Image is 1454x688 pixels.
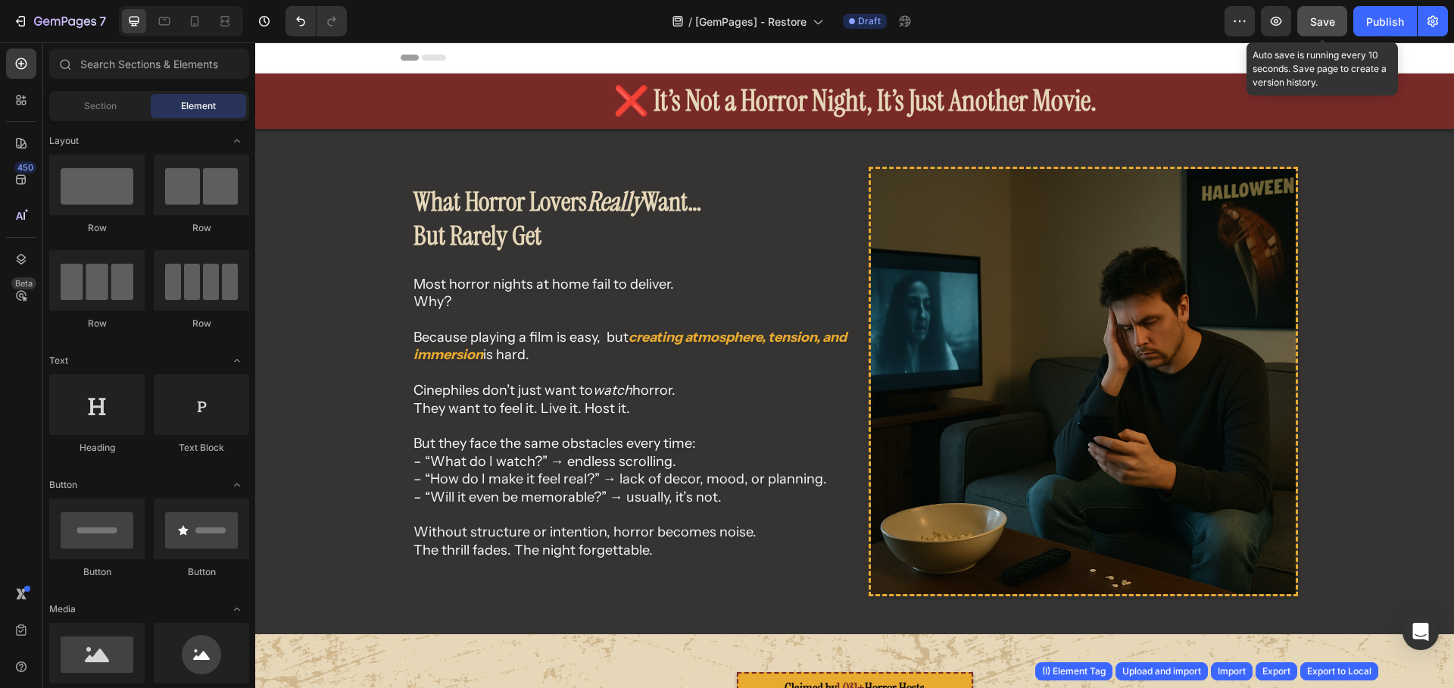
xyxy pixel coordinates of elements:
[285,6,347,36] div: Undo/Redo
[225,473,249,497] span: Toggle open
[582,636,610,655] strong: 1,031+
[225,129,249,153] span: Toggle open
[154,441,249,455] div: Text Block
[49,602,76,616] span: Media
[157,141,597,213] h2: What Horror Lovers Want… But Rarely Get
[1307,665,1371,678] div: Export to Local
[485,636,715,655] p: Claimed by Horror Hosts
[181,99,216,113] span: Element
[49,317,145,330] div: Row
[49,565,145,579] div: Button
[14,161,36,174] div: 450
[1353,6,1417,36] button: Publish
[858,14,881,28] span: Draft
[154,565,249,579] div: Button
[1300,662,1378,680] button: Export to Local
[1035,662,1112,680] button: (I) Element Tag
[225,349,249,373] span: Toggle open
[1403,614,1439,650] div: Open Intercom Messenger
[225,597,249,621] span: Toggle open
[154,221,249,235] div: Row
[688,14,692,30] span: /
[1297,6,1347,36] button: Save
[332,142,387,177] i: Really
[49,221,145,235] div: Row
[49,354,68,367] span: Text
[1115,662,1208,680] button: Upload and import
[695,14,807,30] span: [GemPages] - Restore
[157,232,597,519] h2: Most horror nights at home fail to deliver. Why? Because playing a film is easy, but is hard. Cin...
[49,48,249,79] input: Search Sections & Elements
[613,124,1042,553] img: gempages_578284956682289680-ea381895-1fcc-464b-8ce1-60b788f68ce9.png
[154,317,249,330] div: Row
[84,99,117,113] span: Section
[1218,665,1246,678] div: Import
[49,134,79,148] span: Layout
[1042,665,1106,678] div: (I) Element Tag
[49,441,145,455] div: Heading
[6,6,113,36] button: 7
[1366,14,1404,30] div: Publish
[1256,662,1297,680] button: Export
[49,478,77,492] span: Button
[1122,665,1201,678] div: Upload and import
[1211,662,1253,680] button: Import
[1310,15,1335,28] span: Save
[158,286,591,321] strong: creating atmosphere, tension, and immersion
[338,339,377,356] i: watch
[255,42,1454,688] iframe: Design area
[11,277,36,289] div: Beta
[1262,665,1290,678] div: Export
[99,12,106,30] p: 7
